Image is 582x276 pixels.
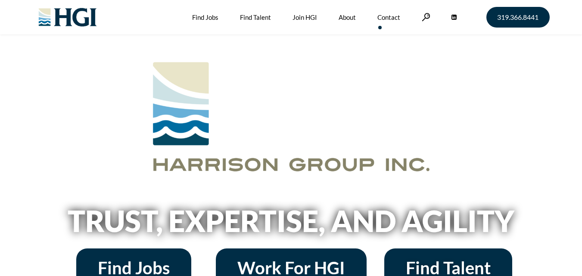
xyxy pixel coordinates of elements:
[497,14,538,21] span: 319.366.8441
[422,13,430,21] a: Search
[46,206,537,236] h2: Trust, Expertise, and Agility
[486,7,550,28] a: 319.366.8441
